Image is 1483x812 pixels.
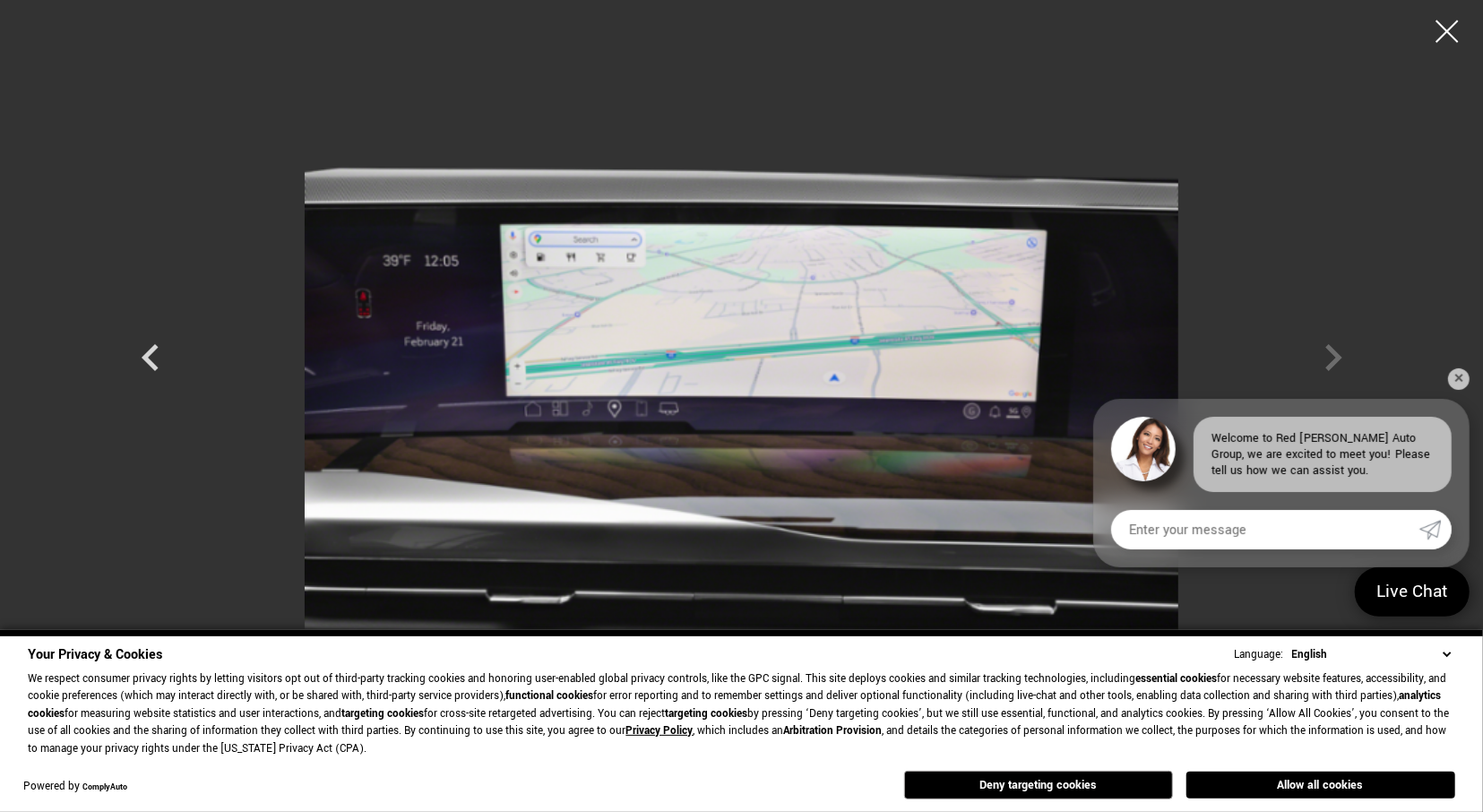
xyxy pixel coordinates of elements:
[904,771,1173,799] button: Deny targeting cookies
[666,706,748,721] strong: targeting cookies
[1288,645,1455,664] select: Language Select
[342,706,425,721] strong: targeting cookies
[1111,510,1419,549] input: Enter your message
[1235,649,1284,661] div: Language:
[1367,580,1457,604] span: Live Chat
[784,723,883,739] strong: Arbitration Provision
[1186,772,1455,799] button: Allow all cookies
[29,645,163,664] span: Your Privacy & Cookies
[1355,567,1470,617] a: Live Chat
[1111,417,1176,481] img: Agent profile photo
[1136,671,1218,687] strong: essential cookies
[24,782,128,793] div: Powered by
[83,782,128,793] a: ComplyAuto
[506,688,594,704] strong: functional cookies
[1194,417,1452,492] div: Welcome to Red [PERSON_NAME] Auto Group, we are excited to meet you! Please tell us how we can as...
[1419,510,1452,549] a: Submit
[29,688,1442,721] strong: analytics cookies
[204,13,1280,669] img: New 2025 White Cadillac Sport Platinum image 13
[29,670,1455,758] p: We respect consumer privacy rights by letting visitors opt out of third-party tracking cookies an...
[626,723,694,739] a: Privacy Policy
[124,322,177,402] div: Previous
